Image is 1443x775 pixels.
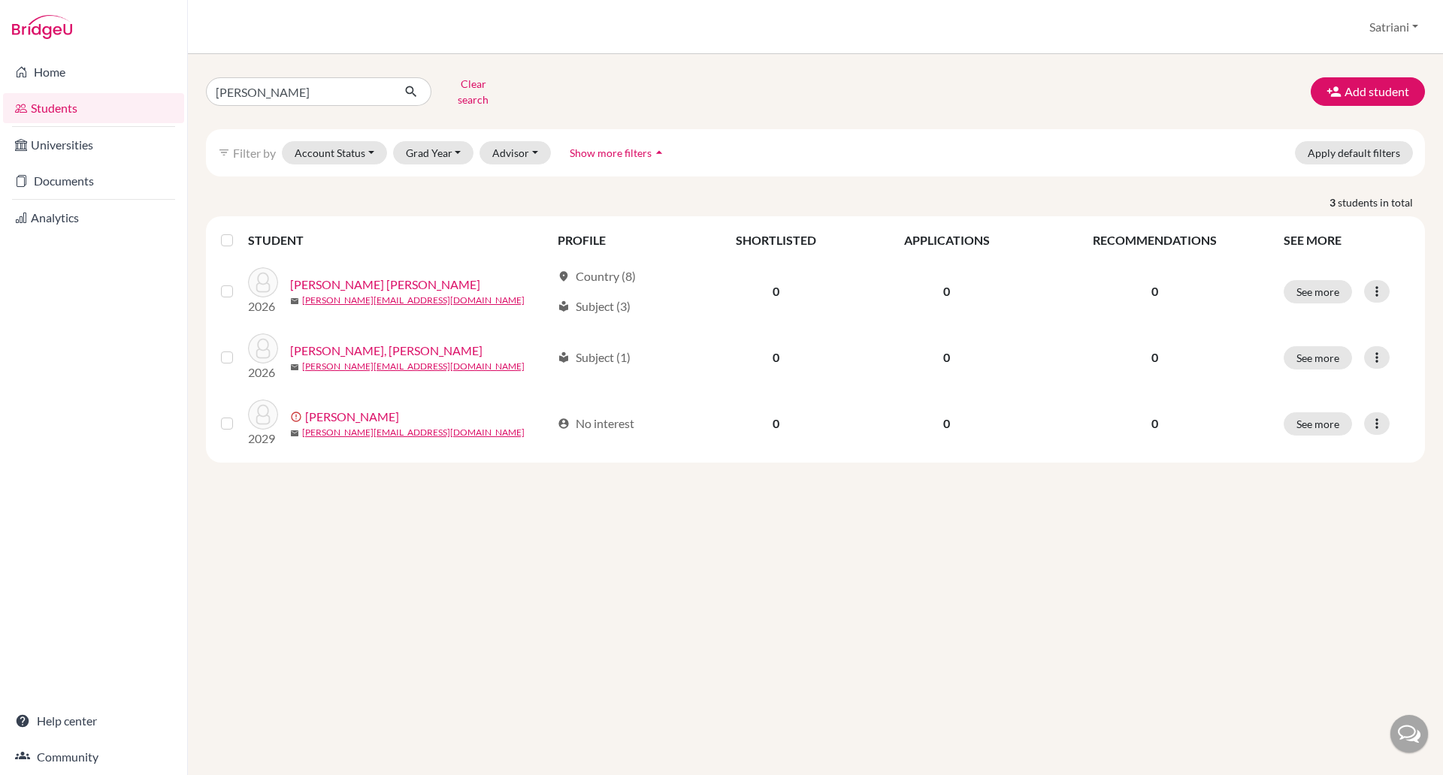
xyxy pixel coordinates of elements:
span: Show more filters [570,146,652,159]
div: Country (8) [558,267,636,285]
span: local_library [558,351,570,363]
p: 2026 [248,363,278,381]
span: error_outline [290,411,305,423]
button: Grad Year [393,141,474,164]
th: PROFILE [549,222,693,258]
th: RECOMMENDATIONS [1035,222,1275,258]
p: 0 [1044,348,1266,366]
img: Bridge-U [12,15,72,39]
strong: 3 [1330,195,1338,210]
span: mail [290,297,299,306]
span: location_on [558,270,570,282]
button: See more [1284,412,1352,436]
button: Show more filtersarrow_drop_up [557,141,679,164]
button: Add student [1311,77,1425,106]
a: Community [3,742,184,772]
td: 0 [859,258,1034,324]
div: Subject (3) [558,297,631,315]
th: STUDENT [248,222,549,258]
span: students in total [1338,195,1425,210]
th: APPLICATIONS [859,222,1034,258]
td: 0 [693,258,859,324]
div: No interest [558,415,634,433]
p: 2029 [248,430,278,448]
span: mail [290,363,299,372]
span: account_circle [558,418,570,430]
a: [PERSON_NAME][EMAIL_ADDRESS][DOMAIN_NAME] [302,426,525,439]
th: SEE MORE [1275,222,1419,258]
span: local_library [558,300,570,312]
td: 0 [693,324,859,391]
input: Find student by name... [206,77,392,106]
button: Satriani [1363,13,1425,41]
button: See more [1284,346,1352,369]
a: Help center [3,706,184,736]
img: Teagan, Samuel [248,400,278,430]
button: Apply default filters [1295,141,1413,164]
th: SHORTLISTED [693,222,859,258]
td: 0 [693,391,859,457]
img: Sigumonrong, Samuel BPA [248,333,278,363]
a: [PERSON_NAME], [PERSON_NAME] [290,342,483,360]
button: Advisor [479,141,551,164]
i: arrow_drop_up [652,145,667,160]
p: 0 [1044,282,1266,300]
a: Home [3,57,184,87]
a: Analytics [3,203,184,233]
a: [PERSON_NAME][EMAIL_ADDRESS][DOMAIN_NAME] [302,360,525,373]
img: Pardede, Samuel Tristano Domenico [248,267,278,297]
a: [PERSON_NAME][EMAIL_ADDRESS][DOMAIN_NAME] [302,294,525,307]
span: mail [290,429,299,438]
i: filter_list [218,146,230,158]
a: Students [3,93,184,123]
a: [PERSON_NAME] [PERSON_NAME] [290,276,480,294]
button: Clear search [431,72,515,111]
td: 0 [859,324,1034,391]
a: Documents [3,166,184,196]
a: Universities [3,130,184,160]
button: See more [1284,280,1352,303]
div: Subject (1) [558,348,631,366]
button: Account Status [282,141,387,164]
p: 0 [1044,415,1266,433]
a: [PERSON_NAME] [305,408,399,426]
span: Filter by [233,146,276,160]
p: 2026 [248,297,278,315]
td: 0 [859,391,1034,457]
